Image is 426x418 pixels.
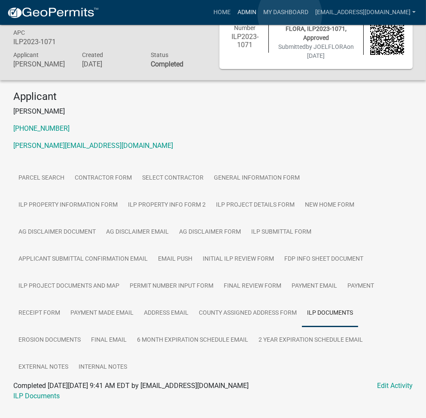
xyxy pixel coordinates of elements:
a: ILP Property Info Form 2 [123,192,211,219]
a: Admin [234,4,260,21]
h6: ILP2023-1071 [228,33,262,49]
a: Permit Number Input Form [125,273,219,300]
a: ILP Project Documents and Map [13,273,125,300]
a: ILP Documents [302,300,358,327]
span: Number [234,24,256,31]
a: Home [210,4,234,21]
a: [PERSON_NAME][EMAIL_ADDRESS][DOMAIN_NAME] [13,141,173,150]
span: Submitted on [DATE] [278,43,354,59]
a: Contractor Form [70,165,137,192]
a: Erosion Documents [13,327,86,354]
span: Created [82,51,103,58]
a: [EMAIL_ADDRESS][DOMAIN_NAME] [312,4,419,21]
a: Ag Disclaimer Form [174,219,246,246]
h6: [DATE] [82,60,138,68]
a: General Information Form [209,165,305,192]
a: Ag Disclaimer Document [13,219,101,246]
a: Payment [342,273,379,300]
a: Ag Disclaimer Email [101,219,174,246]
span: LT, [PHONE_NUMBER].A, , FLORA, ILP2023-1071, Approved [282,16,350,41]
h4: Applicant [13,90,413,103]
h6: [PERSON_NAME] [13,60,69,68]
a: Email Push [153,246,198,273]
p: [PERSON_NAME] [13,106,413,117]
h6: ILP2023-1071 [13,38,69,46]
a: My Dashboard [260,4,312,21]
a: [PHONE_NUMBER] [13,124,70,132]
a: Payment Email [286,273,342,300]
a: Final Email [86,327,132,354]
a: ILP Documents [13,392,60,400]
a: Parcel search [13,165,70,192]
a: FDP INFO Sheet Document [279,246,368,273]
a: Internal Notes [73,354,132,381]
a: Applicant Submittal Confirmation Email [13,246,153,273]
a: Payment Made Email [65,300,139,327]
a: 2 Year Expiration Schedule Email [253,327,368,354]
span: Completed [DATE][DATE] 9:41 AM EDT by [EMAIL_ADDRESS][DOMAIN_NAME] [13,382,249,390]
a: Final Review Form [219,273,286,300]
a: External Notes [13,354,73,381]
a: ILP Submittal Form [246,219,316,246]
a: Edit Activity [377,381,413,391]
a: Address Email [139,300,194,327]
a: Select contractor [137,165,209,192]
a: 6 Month Expiration Schedule Email [132,327,253,354]
strong: Completed [151,60,183,68]
a: ILP Project Details Form [211,192,300,219]
span: Status [151,51,168,58]
span: Applicant [13,51,39,58]
a: New Home Form [300,192,359,219]
a: Receipt Form [13,300,65,327]
a: ILP Property Information Form [13,192,123,219]
a: Initial ILP Review Form [198,246,279,273]
img: QR code [370,21,404,55]
span: by JOELFLORA [306,43,347,50]
a: County Assigned Address Form [194,300,302,327]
